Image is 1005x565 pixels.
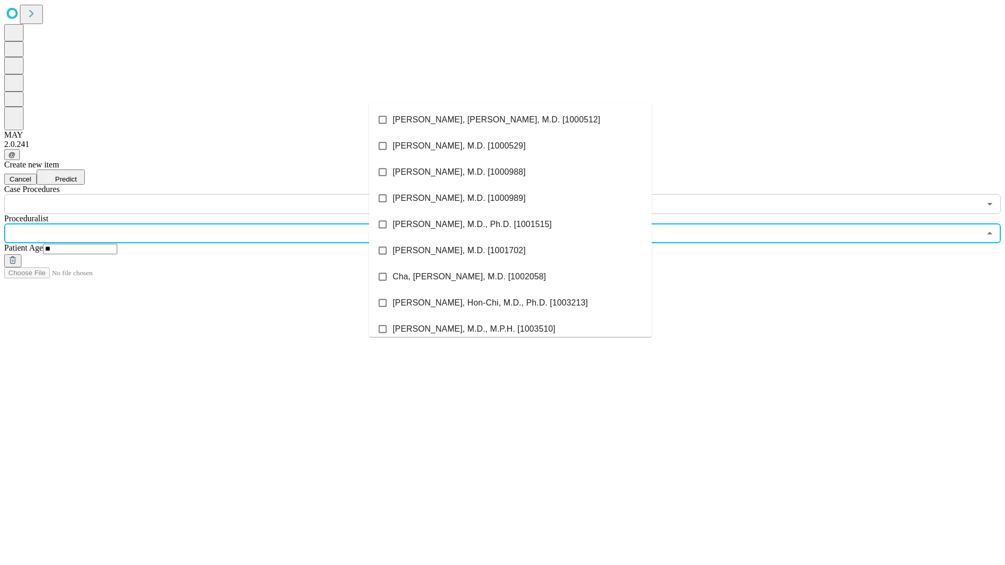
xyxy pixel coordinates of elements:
[4,174,37,185] button: Cancel
[393,323,555,335] span: [PERSON_NAME], M.D., M.P.H. [1003510]
[393,166,526,178] span: [PERSON_NAME], M.D. [1000988]
[4,149,20,160] button: @
[9,175,31,183] span: Cancel
[8,151,16,159] span: @
[393,244,526,257] span: [PERSON_NAME], M.D. [1001702]
[393,218,552,231] span: [PERSON_NAME], M.D., Ph.D. [1001515]
[4,243,43,252] span: Patient Age
[55,175,76,183] span: Predict
[4,130,1001,140] div: MAY
[982,197,997,211] button: Open
[393,297,588,309] span: [PERSON_NAME], Hon-Chi, M.D., Ph.D. [1003213]
[4,140,1001,149] div: 2.0.241
[393,270,546,283] span: Cha, [PERSON_NAME], M.D. [1002058]
[393,192,526,205] span: [PERSON_NAME], M.D. [1000989]
[4,185,60,194] span: Scheduled Procedure
[4,214,48,223] span: Proceduralist
[4,160,59,169] span: Create new item
[393,140,526,152] span: [PERSON_NAME], M.D. [1000529]
[982,226,997,241] button: Close
[37,169,85,185] button: Predict
[393,114,600,126] span: [PERSON_NAME], [PERSON_NAME], M.D. [1000512]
